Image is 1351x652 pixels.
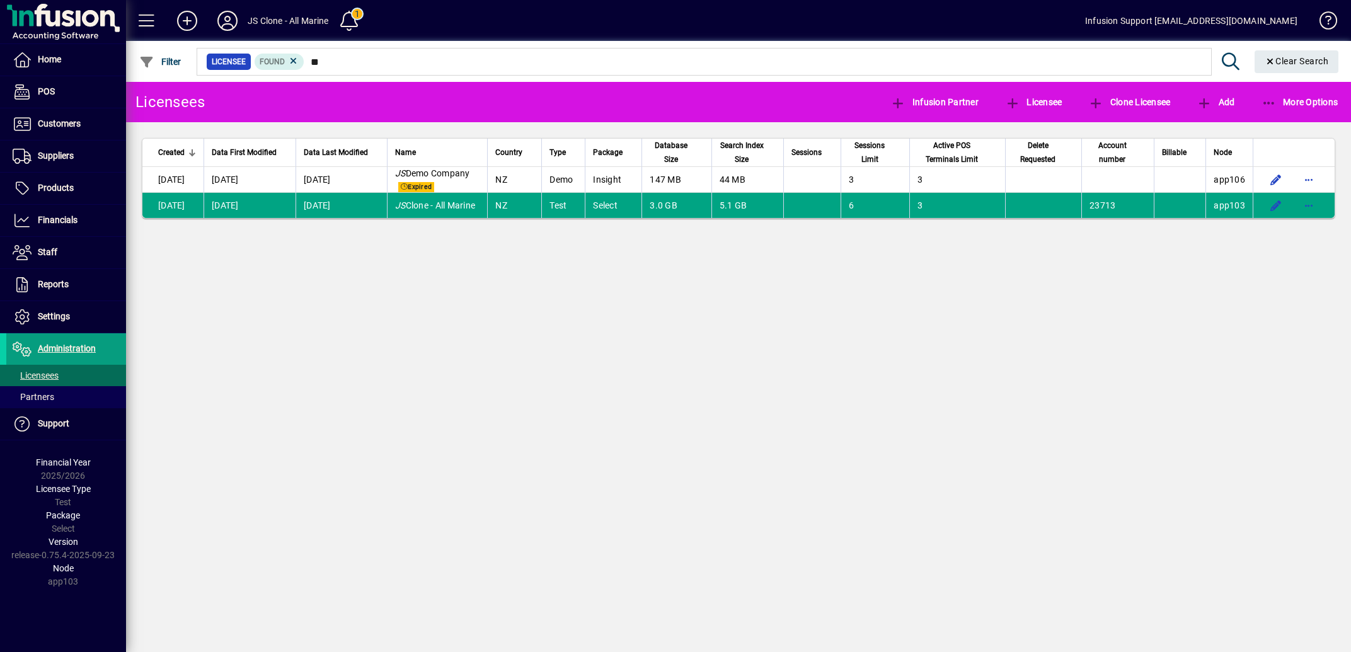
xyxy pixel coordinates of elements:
button: Clear [1255,50,1339,73]
div: Data Last Modified [304,146,379,159]
button: Licensee [1002,91,1066,113]
a: Partners [6,386,126,408]
span: Node [1214,146,1232,159]
td: 147 MB [641,167,711,193]
td: 3.0 GB [641,193,711,218]
div: Active POS Terminals Limit [917,139,997,166]
span: Demo Company [395,168,470,178]
span: Partners [13,392,54,402]
a: Settings [6,301,126,333]
span: Version [49,537,78,547]
button: Edit [1266,169,1286,190]
span: Clear Search [1265,56,1329,66]
button: Add [1193,91,1238,113]
span: Expired [398,182,434,192]
div: Package [593,146,634,159]
span: Financials [38,215,78,225]
div: Delete Requested [1013,139,1074,166]
button: Clone Licensee [1085,91,1173,113]
td: [DATE] [204,193,296,218]
span: Financial Year [36,457,91,467]
span: Licensee [212,55,246,68]
span: Licensee [1005,97,1062,107]
span: Country [495,146,522,159]
span: Found [260,57,285,66]
div: Infusion Support [EMAIL_ADDRESS][DOMAIN_NAME] [1085,11,1297,31]
button: More options [1299,195,1319,215]
div: JS Clone - All Marine [248,11,329,31]
td: Insight [585,167,641,193]
a: Customers [6,108,126,140]
a: Products [6,173,126,204]
div: Licensees [135,92,205,112]
div: Node [1214,146,1245,159]
span: Account number [1089,139,1135,166]
span: Name [395,146,416,159]
td: 5.1 GB [711,193,784,218]
span: Clone - All Marine [395,200,475,210]
td: [DATE] [296,167,387,193]
mat-chip: Found Status: Found [255,54,304,70]
em: JS [395,168,406,178]
td: [DATE] [142,167,204,193]
span: Reports [38,279,69,289]
span: Licensees [13,370,59,380]
td: [DATE] [296,193,387,218]
span: Customers [38,118,81,129]
a: Knowledge Base [1310,3,1335,43]
span: Settings [38,311,70,321]
div: Database Size [650,139,703,166]
td: NZ [487,167,541,193]
span: Sessions [791,146,822,159]
div: Sessions Limit [849,139,902,166]
span: Package [593,146,623,159]
div: Sessions [791,146,833,159]
button: Edit [1266,195,1286,215]
span: Infusion Partner [890,97,979,107]
button: Infusion Partner [887,91,982,113]
td: [DATE] [142,193,204,218]
a: POS [6,76,126,108]
span: Suppliers [38,151,74,161]
span: Staff [38,247,57,257]
span: Search Index Size [720,139,765,166]
span: Active POS Terminals Limit [917,139,986,166]
span: Data First Modified [212,146,277,159]
td: 44 MB [711,167,784,193]
span: Database Size [650,139,692,166]
div: Billable [1162,146,1198,159]
span: Data Last Modified [304,146,368,159]
span: Sessions Limit [849,139,890,166]
span: app103.prod.infusionbusinesssoftware.com [1214,200,1245,210]
td: 6 [841,193,909,218]
button: More Options [1258,91,1342,113]
td: [DATE] [204,167,296,193]
span: Add [1197,97,1234,107]
div: Country [495,146,534,159]
a: Licensees [6,365,126,386]
div: Type [549,146,577,159]
div: Created [158,146,196,159]
td: 3 [909,167,1005,193]
span: Billable [1162,146,1187,159]
a: Home [6,44,126,76]
td: 3 [841,167,909,193]
span: Clone Licensee [1088,97,1170,107]
span: Created [158,146,185,159]
button: Add [167,9,207,32]
span: Home [38,54,61,64]
td: Test [541,193,585,218]
span: app106.prod.infusionbusinesssoftware.com [1214,174,1245,185]
td: Select [585,193,641,218]
td: 23713 [1081,193,1154,218]
a: Reports [6,269,126,300]
span: Licensee Type [36,484,91,494]
em: JS [395,200,406,210]
span: Administration [38,343,96,353]
span: Support [38,418,69,428]
div: Account number [1089,139,1146,166]
div: Data First Modified [212,146,288,159]
td: Demo [541,167,585,193]
span: Type [549,146,566,159]
span: Node [53,563,74,573]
